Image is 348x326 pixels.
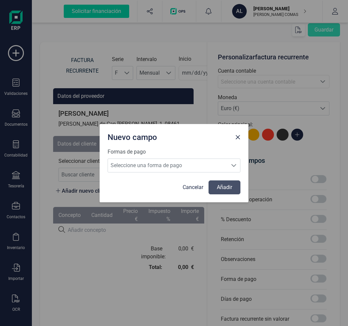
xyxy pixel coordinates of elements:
[183,183,203,191] a: Cancelar
[108,159,227,172] span: Seleccione una forma de pago
[108,148,240,156] label: Formas de pago
[105,129,232,143] div: Nuevo campo
[232,132,243,143] button: Close
[209,180,240,194] button: Añadir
